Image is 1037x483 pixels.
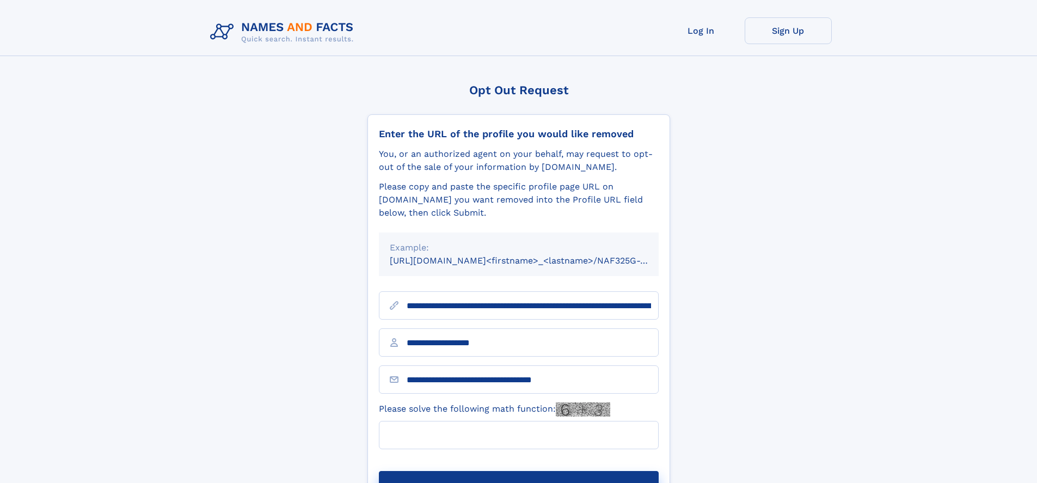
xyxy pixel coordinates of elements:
[379,180,659,219] div: Please copy and paste the specific profile page URL on [DOMAIN_NAME] you want removed into the Pr...
[390,241,648,254] div: Example:
[206,17,363,47] img: Logo Names and Facts
[379,402,610,417] label: Please solve the following math function:
[745,17,832,44] a: Sign Up
[390,255,679,266] small: [URL][DOMAIN_NAME]<firstname>_<lastname>/NAF325G-xxxxxxxx
[379,148,659,174] div: You, or an authorized agent on your behalf, may request to opt-out of the sale of your informatio...
[658,17,745,44] a: Log In
[367,83,670,97] div: Opt Out Request
[379,128,659,140] div: Enter the URL of the profile you would like removed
